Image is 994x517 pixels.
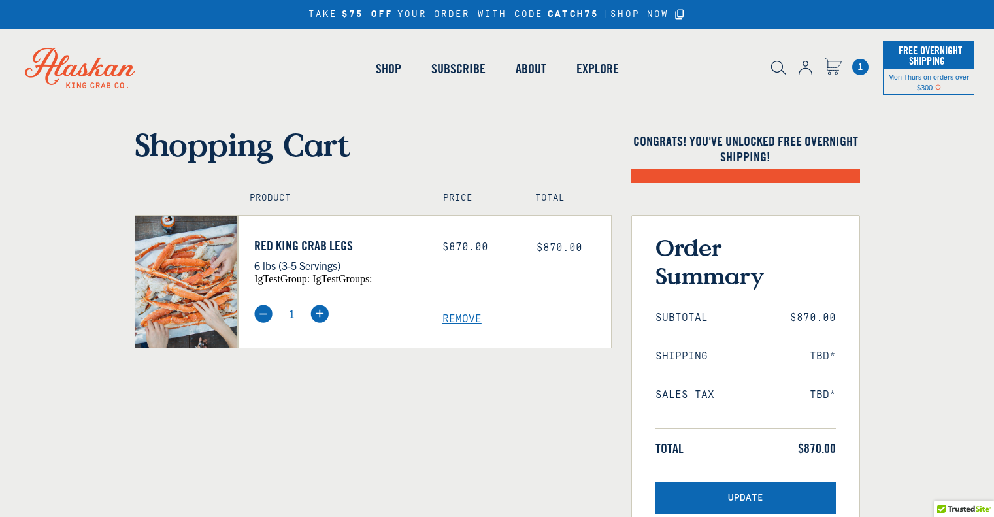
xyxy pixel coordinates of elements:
[655,350,708,363] span: Shipping
[852,59,869,75] span: 1
[312,273,372,284] span: igTestGroups:
[655,312,708,324] span: Subtotal
[443,193,507,204] h4: Price
[254,273,310,284] span: igTestGroup:
[535,193,599,204] h4: Total
[790,312,836,324] span: $870.00
[310,305,329,323] img: plus
[610,9,669,20] a: SHOP NOW
[254,305,273,323] img: minus
[771,61,786,75] img: search
[631,133,860,165] h4: Congrats! You've unlocked FREE OVERNIGHT SHIPPING!
[254,257,423,274] p: 6 lbs (3-5 Servings)
[7,29,154,107] img: Alaskan King Crab Co. logo
[442,313,611,325] a: Remove
[548,9,599,20] strong: CATCH75
[442,241,517,254] div: $870.00
[308,7,686,22] div: TAKE YOUR ORDER WITH CODE |
[799,61,812,75] img: account
[655,441,684,456] span: Total
[135,216,238,348] img: Red King Crab Legs - 6 lbs (3-5 Servings)
[416,31,501,106] a: Subscribe
[342,9,393,20] strong: $75 OFF
[728,493,763,504] span: Update
[852,59,869,75] a: Cart
[361,31,416,106] a: Shop
[561,31,634,106] a: Explore
[655,389,714,401] span: Sales Tax
[250,193,415,204] h4: Product
[501,31,561,106] a: About
[135,125,612,163] h1: Shopping Cart
[254,238,423,254] a: Red King Crab Legs
[655,482,836,514] button: Update
[655,233,836,290] h3: Order Summary
[798,441,836,456] span: $870.00
[935,82,941,92] span: Shipping Notice Icon
[825,58,842,77] a: Cart
[537,242,582,254] span: $870.00
[888,72,969,92] span: Mon-Thurs on orders over $300
[895,41,962,71] span: Free Overnight Shipping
